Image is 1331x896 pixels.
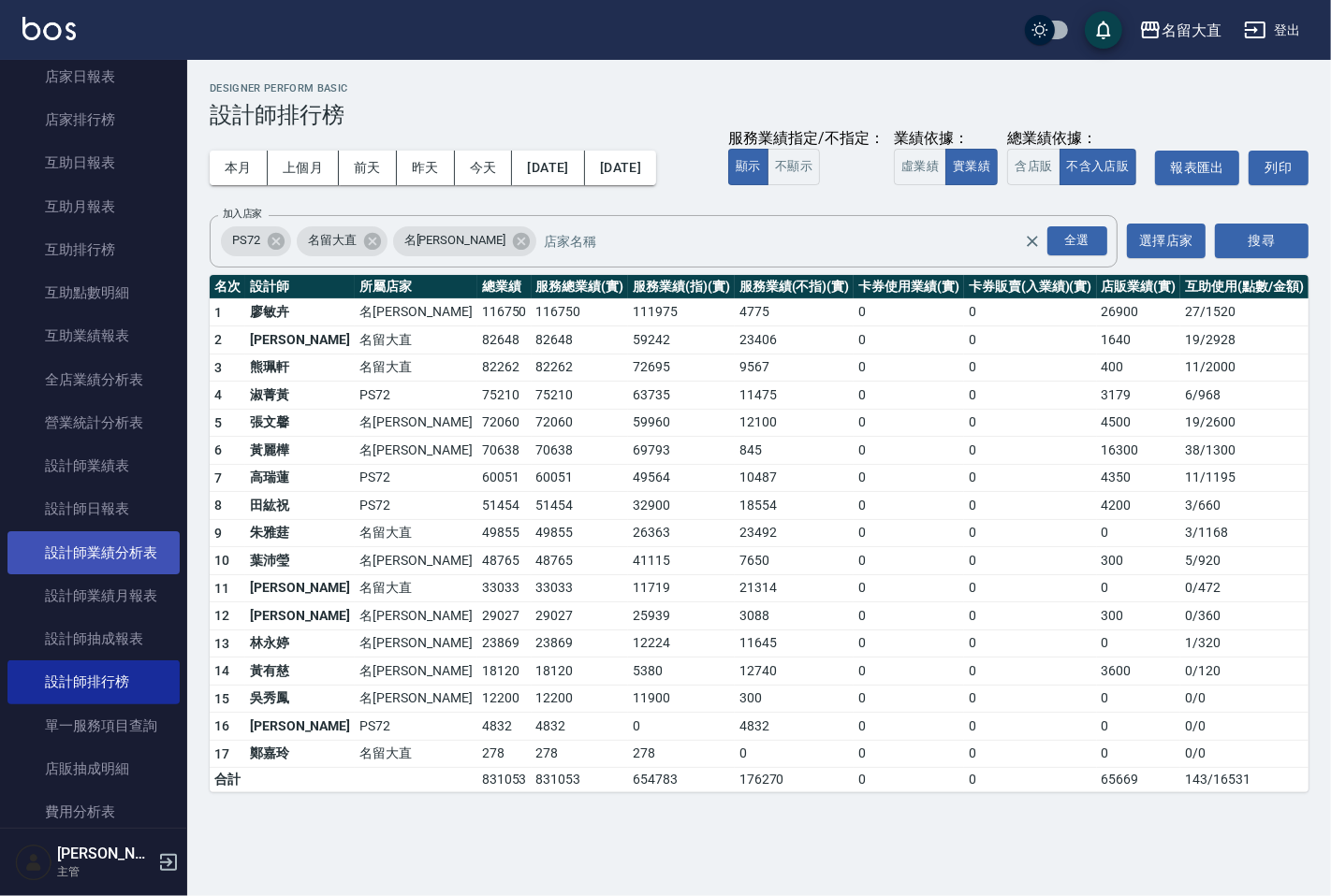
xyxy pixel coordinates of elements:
a: 報表匯出 [1155,151,1239,185]
td: [PERSON_NAME] [245,326,355,354]
a: 互助日報表 [7,141,180,184]
td: 23869 [532,629,629,658]
button: 名留大直 [1132,11,1229,50]
button: 今天 [455,151,513,185]
p: 主管 [57,863,153,880]
td: 0 [964,574,1097,602]
span: 14 [214,663,230,678]
td: 0 [964,326,1097,354]
div: 全選 [1047,226,1107,255]
td: 0 [854,713,964,741]
td: 名[PERSON_NAME] [355,547,476,575]
td: 0 [854,740,964,768]
td: 廖敏卉 [245,298,355,326]
td: 0 [854,768,964,792]
td: 300 [735,685,855,713]
a: 設計師排行榜 [7,660,180,703]
td: 65669 [1097,768,1181,792]
td: 4500 [1097,409,1181,437]
td: 6 / 968 [1180,382,1309,410]
th: 名次 [210,275,245,299]
table: a dense table [210,275,1309,793]
h2: Designer Perform Basic [210,82,1309,94]
button: 虛業績 [894,149,946,185]
td: 111975 [628,298,735,326]
td: 60051 [477,464,532,492]
td: 4832 [532,713,629,741]
td: 7650 [735,547,855,575]
td: 0 [964,354,1097,382]
td: 59960 [628,409,735,437]
button: 本月 [210,151,268,185]
td: 11645 [735,629,855,658]
div: 名留大直 [1162,19,1221,42]
td: 18554 [735,492,855,520]
td: 4832 [477,713,532,741]
td: 18120 [477,658,532,686]
button: save [1085,11,1122,49]
span: 名留大直 [297,231,368,250]
td: 0 [964,547,1097,575]
td: 高瑞蓮 [245,464,355,492]
td: 11 / 2000 [1180,354,1309,382]
button: 顯示 [728,149,768,185]
td: 0 [1097,713,1181,741]
td: 淑菁黃 [245,382,355,410]
button: Clear [1019,228,1046,254]
td: 4775 [735,298,855,326]
td: 11475 [735,382,855,410]
a: 店家排行榜 [7,98,180,141]
td: 鄭嘉玲 [245,740,355,768]
td: 11900 [628,685,735,713]
td: 名留大直 [355,326,476,354]
div: 名[PERSON_NAME] [393,226,536,256]
span: 13 [214,636,230,651]
td: 72695 [628,354,735,382]
td: 10487 [735,464,855,492]
td: 合計 [210,768,245,792]
td: 0 / 120 [1180,658,1309,686]
a: 費用分析表 [7,790,180,833]
td: 19 / 2928 [1180,326,1309,354]
td: 51454 [532,492,629,520]
span: 10 [214,553,230,568]
td: 林永婷 [245,629,355,658]
span: 17 [214,746,230,761]
input: 店家名稱 [539,224,1057,257]
button: [DATE] [585,151,656,185]
th: 服務業績(不指)(實) [735,275,855,299]
a: 設計師日報表 [7,487,180,530]
td: [PERSON_NAME] [245,602,355,630]
td: 176270 [735,768,855,792]
td: 0 [1097,629,1181,658]
a: 設計師業績表 [7,444,180,487]
td: 0 [854,409,964,437]
button: 列印 [1249,151,1309,185]
th: 卡券使用業績(實) [854,275,964,299]
td: 116750 [477,298,532,326]
a: 互助業績報表 [7,314,180,357]
a: 設計師抽成報表 [7,617,180,660]
td: 143 / 16531 [1180,768,1309,792]
td: 0 [964,685,1097,713]
td: 名留大直 [355,354,476,382]
img: Logo [22,17,76,40]
span: 9 [214,526,222,541]
td: 48765 [477,547,532,575]
a: 設計師業績月報表 [7,574,180,617]
td: 0 [854,298,964,326]
th: 所屬店家 [355,275,476,299]
h3: 設計師排行榜 [210,102,1309,128]
td: 4200 [1097,492,1181,520]
span: 4 [214,387,222,402]
a: 互助月報表 [7,185,180,228]
td: 400 [1097,354,1181,382]
td: 12200 [477,685,532,713]
div: 服務業績指定/不指定： [728,129,885,149]
td: PS72 [355,464,476,492]
td: 9567 [735,354,855,382]
td: 27 / 1520 [1180,298,1309,326]
td: 名[PERSON_NAME] [355,685,476,713]
td: 熊珮軒 [245,354,355,382]
td: 23492 [735,519,855,547]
